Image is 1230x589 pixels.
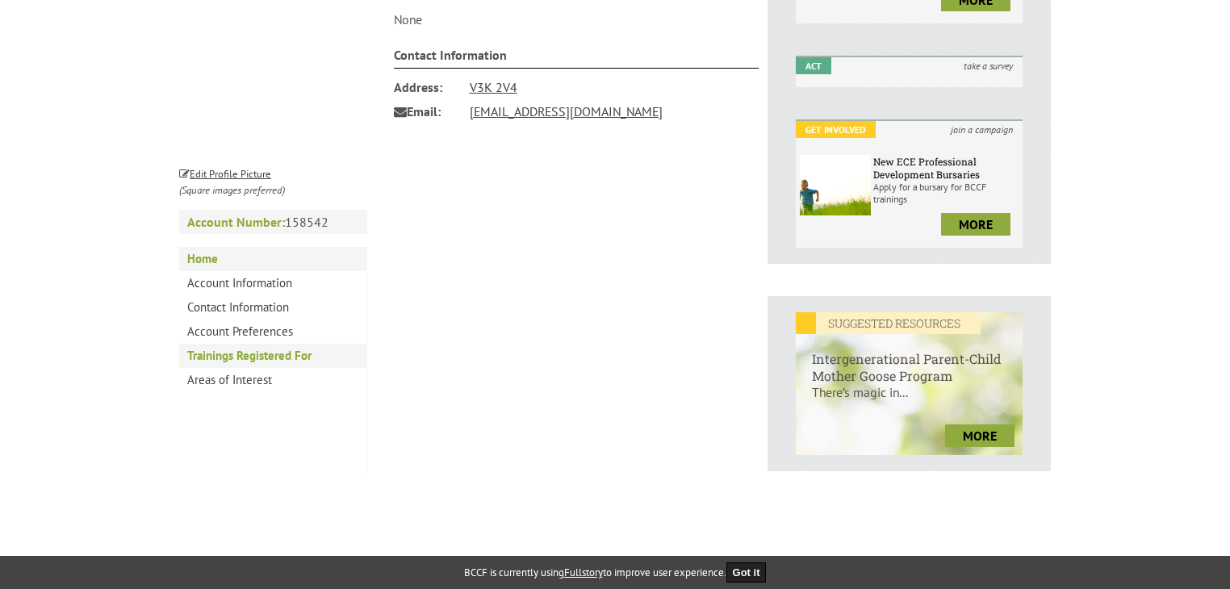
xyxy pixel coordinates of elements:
[470,103,663,119] a: [EMAIL_ADDRESS][DOMAIN_NAME]
[179,368,366,392] a: Areas of Interest
[394,47,759,69] h4: Contact Information
[954,57,1023,74] i: take a survey
[179,183,285,197] i: (Square images preferred)
[179,247,366,271] a: Home
[179,295,366,320] a: Contact Information
[941,121,1023,138] i: join a campaign
[796,334,1023,384] h6: Intergenerational Parent-Child Mother Goose Program
[470,79,517,95] a: V3K 2V4
[796,57,831,74] em: Act
[796,384,1023,416] p: There’s magic in...
[179,271,366,295] a: Account Information
[873,155,1019,181] h6: New ECE Professional Development Bursaries
[796,121,876,138] em: Get Involved
[873,181,1019,205] p: Apply for a bursary for BCCF trainings
[394,11,759,27] p: None
[564,566,603,579] a: Fullstory
[179,210,367,234] p: 158542
[945,424,1015,447] a: more
[796,312,981,334] em: SUGGESTED RESOURCES
[726,562,767,583] button: Got it
[187,214,285,230] strong: Account Number:
[941,213,1010,236] a: more
[179,167,271,181] small: Edit Profile Picture
[394,75,458,99] span: Address
[179,344,366,368] a: Trainings Registered For
[179,165,271,181] a: Edit Profile Picture
[394,99,458,123] span: Email
[179,320,366,344] a: Account Preferences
